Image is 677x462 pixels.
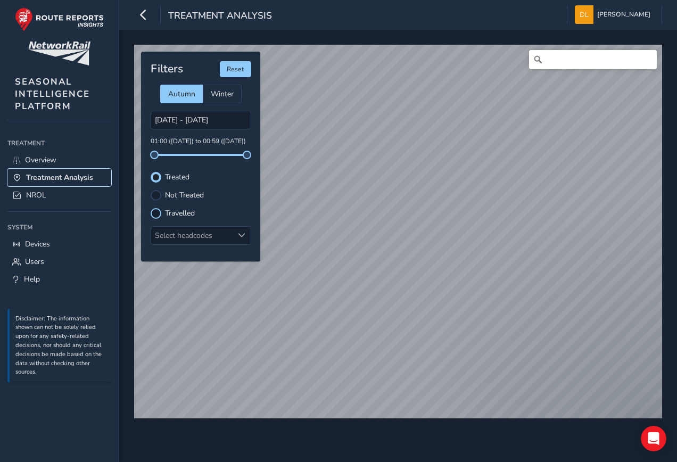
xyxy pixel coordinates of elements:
[7,186,111,204] a: NROL
[25,155,56,165] span: Overview
[575,5,654,24] button: [PERSON_NAME]
[7,253,111,270] a: Users
[15,315,106,377] p: Disclaimer: The information shown can not be solely relied upon for any safety-related decisions,...
[203,85,242,103] div: Winter
[7,151,111,169] a: Overview
[151,227,233,244] div: Select headcodes
[7,135,111,151] div: Treatment
[26,172,93,183] span: Treatment Analysis
[25,239,50,249] span: Devices
[15,7,104,31] img: rr logo
[7,235,111,253] a: Devices
[211,89,234,99] span: Winter
[28,42,90,65] img: customer logo
[15,76,90,112] span: SEASONAL INTELLIGENCE PLATFORM
[220,61,251,77] button: Reset
[165,174,189,181] label: Treated
[529,50,657,69] input: Search
[134,45,662,418] canvas: Map
[168,89,195,99] span: Autumn
[24,274,40,284] span: Help
[168,9,272,24] span: Treatment Analysis
[641,426,666,451] iframe: Intercom live chat
[7,270,111,288] a: Help
[7,169,111,186] a: Treatment Analysis
[165,210,195,217] label: Travelled
[597,5,650,24] span: [PERSON_NAME]
[151,62,183,76] h4: Filters
[160,85,203,103] div: Autumn
[26,190,46,200] span: NROL
[151,137,251,146] p: 01:00 ([DATE]) to 00:59 ([DATE])
[7,219,111,235] div: System
[25,257,44,267] span: Users
[575,5,593,24] img: diamond-layout
[165,192,204,199] label: Not Treated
